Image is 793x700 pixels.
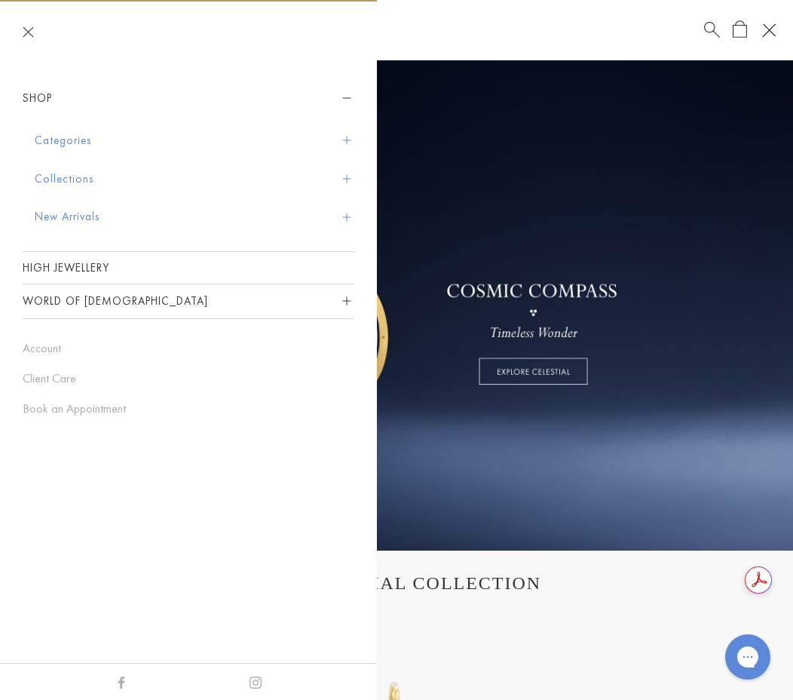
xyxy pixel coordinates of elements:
a: Book an Appointment [23,401,354,417]
a: High Jewellery [23,252,354,284]
button: Collections [35,160,354,198]
a: Open Shopping Bag [733,20,747,39]
button: Shop [23,81,354,115]
a: Account [23,340,354,357]
nav: Sidebar navigation [23,81,354,319]
button: Categories [35,121,354,160]
button: Close navigation [23,26,34,38]
a: Instagram [250,673,262,689]
h1: THE CELESTIAL COLLECTION [38,573,755,594]
a: Facebook [115,673,127,689]
iframe: Gorgias live chat messenger [718,629,778,685]
button: World of [DEMOGRAPHIC_DATA] [23,284,354,318]
button: New Arrivals [35,198,354,236]
a: Client Care [23,370,354,387]
button: Open navigation [756,17,782,43]
a: Search [704,20,720,39]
